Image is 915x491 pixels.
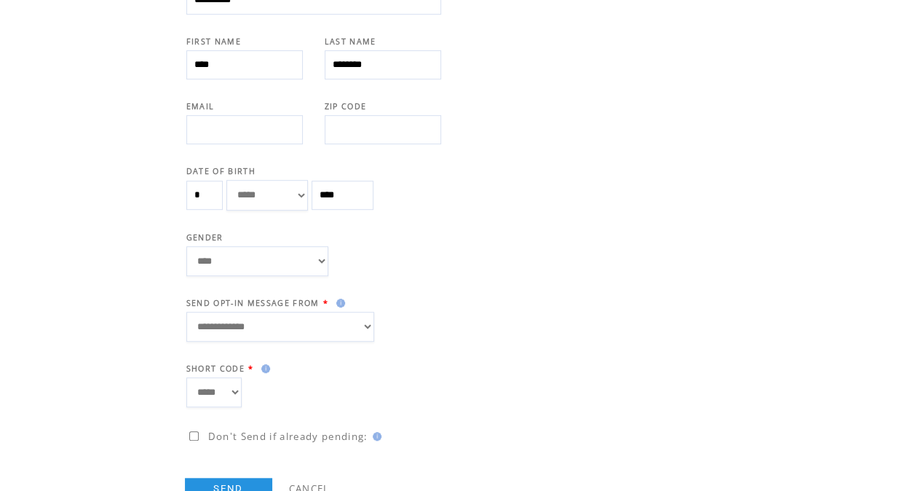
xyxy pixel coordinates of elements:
[257,364,270,373] img: help.gif
[332,299,345,307] img: help.gif
[208,430,368,443] span: Don't Send if already pending:
[186,232,223,243] span: GENDER
[368,432,381,441] img: help.gif
[186,298,320,308] span: SEND OPT-IN MESSAGE FROM
[186,101,215,111] span: EMAIL
[186,166,256,176] span: DATE OF BIRTH
[325,101,367,111] span: ZIP CODE
[186,36,241,47] span: FIRST NAME
[325,36,376,47] span: LAST NAME
[186,364,245,374] span: SHORT CODE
